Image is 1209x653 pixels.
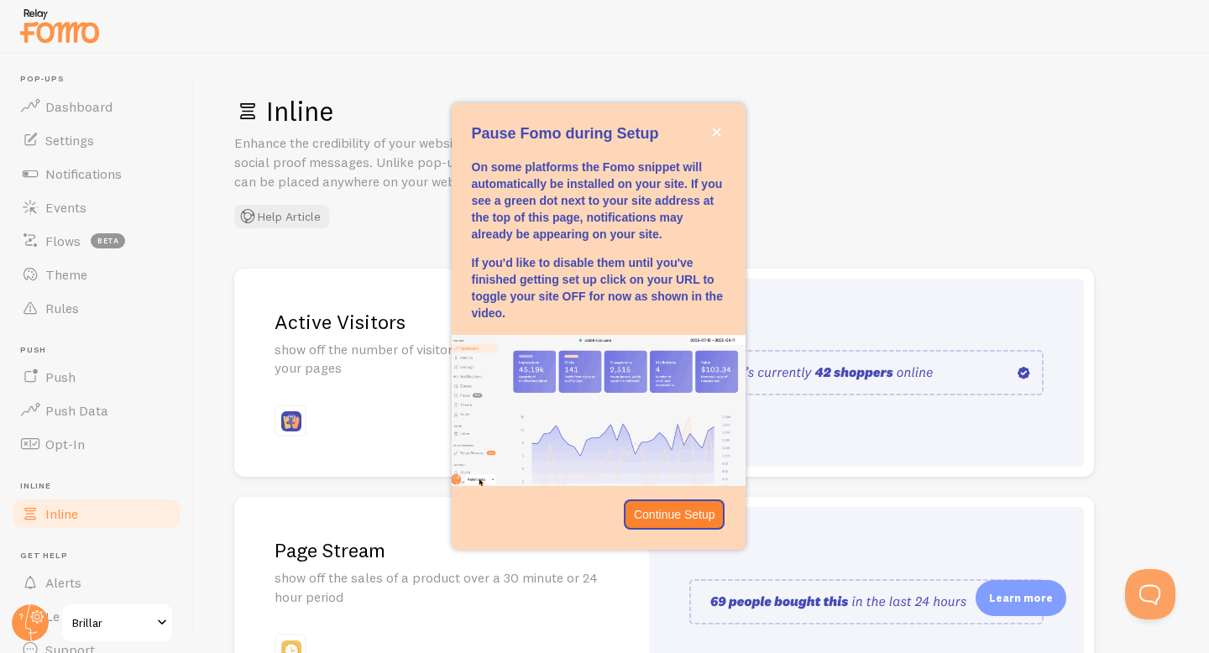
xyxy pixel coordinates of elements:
div: Learn more [976,580,1066,616]
h2: Active Visitors [275,309,599,335]
p: Enhance the credibility of your website with strategically placed social proof messages. Unlike p... [234,133,637,191]
p: If you'd like to disable them until you've finished getting set up click on your URL to toggle yo... [472,254,725,321]
span: Inline [20,481,183,492]
img: pageviews.svg [689,350,1044,395]
span: Push [20,345,183,356]
button: close, [708,123,725,141]
span: Get Help [20,551,183,562]
span: Opt-In [45,436,85,452]
a: Push Data [10,394,183,427]
button: Help Article [234,205,329,228]
span: Notifications [45,165,122,182]
p: Learn more [989,590,1053,606]
a: Theme [10,258,183,291]
a: Events [10,191,183,224]
span: Push Data [45,402,108,419]
p: Continue Setup [634,506,715,523]
span: Dashboard [45,98,113,115]
span: Inline [45,505,78,522]
span: Alerts [45,574,81,591]
a: Settings [10,123,183,157]
span: Events [45,199,86,216]
a: Flows beta [10,224,183,258]
div: Pause Fomo during Setup [452,103,746,550]
button: Continue Setup [624,499,725,530]
a: Learn [10,599,183,633]
span: Brillar [72,613,152,633]
img: fomo_icons_pageviews.svg [281,411,301,431]
a: Push [10,360,183,394]
p: show off the sales of a product over a 30 minute or 24 hour period [275,568,599,607]
iframe: Help Scout Beacon - Open [1125,569,1175,619]
p: show off the number of visitors currently active on your pages [275,340,599,379]
h1: Inline [234,94,1169,128]
span: Pop-ups [20,74,183,85]
p: Pause Fomo during Setup [472,123,725,145]
span: Flows [45,232,81,249]
h2: Page Stream [275,537,599,563]
img: fomo-relay-logo-orange.svg [18,4,102,47]
a: Notifications [10,157,183,191]
a: Opt-In [10,427,183,461]
span: Theme [45,266,87,283]
a: Brillar [60,603,174,643]
img: page_stream.svg [689,579,1044,624]
a: Alerts [10,566,183,599]
a: Dashboard [10,90,183,123]
span: beta [91,233,125,248]
a: Inline [10,497,183,530]
span: Push [45,368,76,385]
span: Rules [45,300,79,316]
span: Settings [45,132,94,149]
a: Rules [10,291,183,325]
p: On some platforms the Fomo snippet will automatically be installed on your site. If you see a gre... [472,159,725,243]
